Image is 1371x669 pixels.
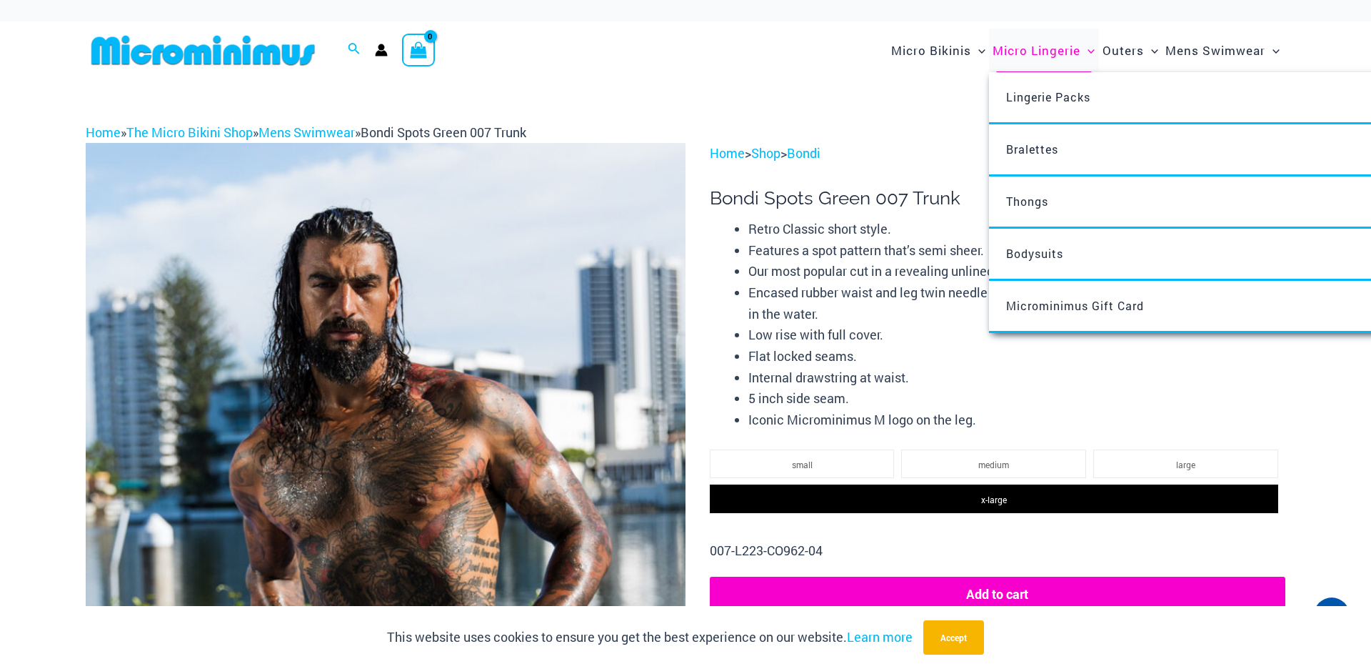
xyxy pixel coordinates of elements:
[748,261,1285,282] li: Our most popular cut in a revealing unlined version.
[1103,32,1144,69] span: Outers
[1006,194,1048,209] span: Thongs
[748,346,1285,367] li: Flat locked seams.
[787,144,820,162] a: Bondi
[748,388,1285,410] li: 5 inch side seam.
[1006,89,1090,104] span: Lingerie Packs
[361,124,526,141] span: Bondi Spots Green 007 Trunk
[1176,459,1195,470] span: large
[710,144,745,162] a: Home
[978,459,1009,470] span: medium
[847,628,913,645] a: Learn more
[901,450,1086,478] li: medium
[710,577,1285,611] button: Add to cart
[891,32,971,69] span: Micro Bikinis
[387,627,913,648] p: This website uses cookies to ensure you get the best experience on our website.
[1144,32,1158,69] span: Menu Toggle
[348,41,361,59] a: Search icon link
[748,219,1285,240] li: Retro Classic short style.
[375,44,388,56] a: Account icon link
[1093,450,1278,478] li: large
[710,187,1285,209] h1: Bondi Spots Green 007 Trunk
[748,282,1285,324] li: Encased rubber waist and leg twin needle stitching to hold all the goods in place while you’re in...
[751,144,780,162] a: Shop
[126,124,253,141] a: The Micro Bikini Shop
[1006,142,1058,157] span: Bralettes
[748,367,1285,389] li: Internal drawstring at waist.
[1162,29,1283,72] a: Mens SwimwearMenu ToggleMenu Toggle
[258,124,355,141] a: Mens Swimwear
[1165,32,1265,69] span: Mens Swimwear
[748,240,1285,262] li: Features a spot pattern that’s semi sheer.
[748,410,1285,431] li: Iconic Microminimus M logo on the leg.
[981,494,1007,505] span: x-large
[748,324,1285,346] li: Low rise with full cover.
[402,34,435,66] a: View Shopping Cart, empty
[1006,298,1144,313] span: Microminimus Gift Card
[1265,32,1280,69] span: Menu Toggle
[971,32,985,69] span: Menu Toggle
[885,26,1285,74] nav: Site Navigation
[993,32,1080,69] span: Micro Lingerie
[792,459,813,470] span: small
[989,29,1098,72] a: Micro LingerieMenu ToggleMenu Toggle
[86,124,526,141] span: » » »
[710,143,1285,164] p: > >
[1080,32,1095,69] span: Menu Toggle
[86,124,121,141] a: Home
[86,34,321,66] img: MM SHOP LOGO FLAT
[888,29,989,72] a: Micro BikinisMenu ToggleMenu Toggle
[710,485,1278,513] li: x-large
[710,540,1285,562] p: 007-L223-CO962-04
[1006,246,1063,261] span: Bodysuits
[1099,29,1162,72] a: OutersMenu ToggleMenu Toggle
[710,450,895,478] li: small
[923,620,984,655] button: Accept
